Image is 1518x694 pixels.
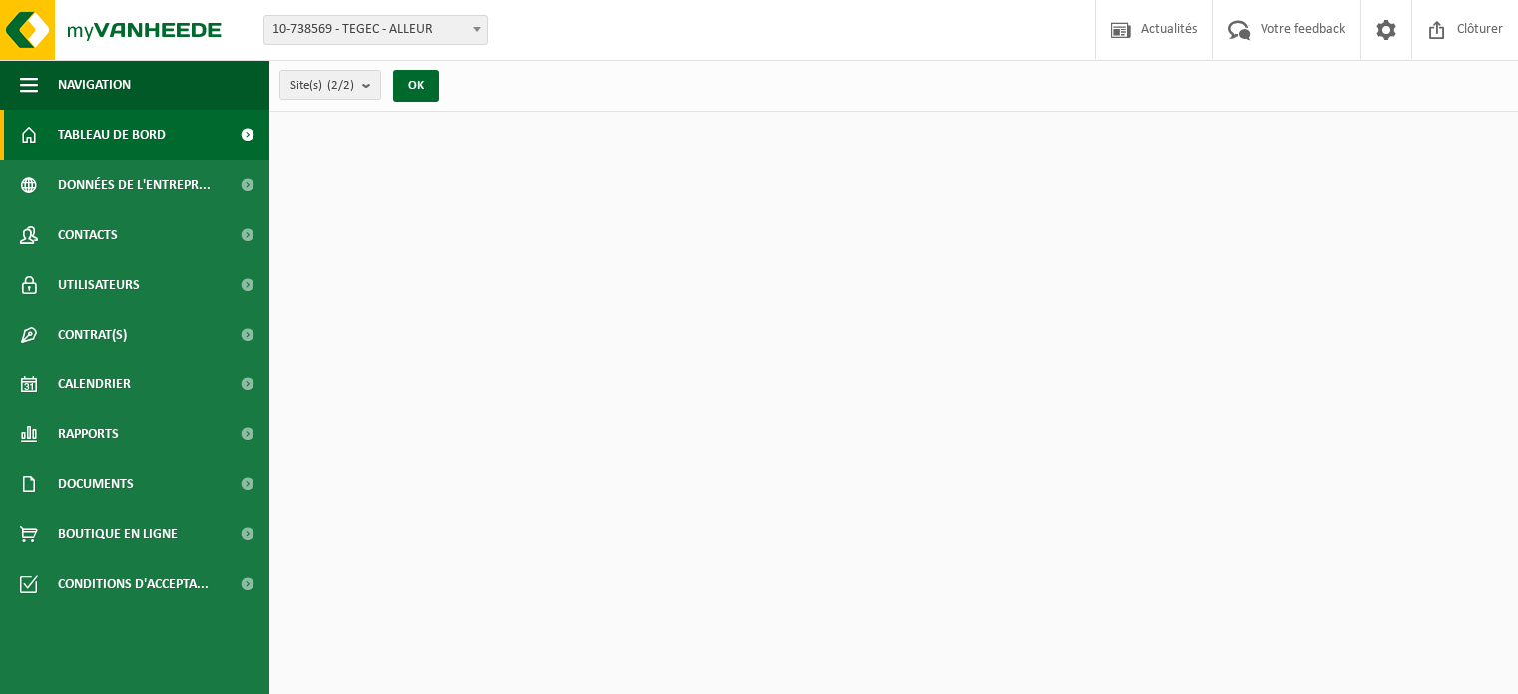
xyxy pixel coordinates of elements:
span: Site(s) [290,71,354,101]
button: OK [393,70,439,102]
button: Site(s)(2/2) [279,70,381,100]
span: 10-738569 - TEGEC - ALLEUR [263,15,488,45]
span: Contrat(s) [58,310,127,359]
span: Navigation [58,60,131,110]
span: Documents [58,459,134,509]
span: Tableau de bord [58,110,166,160]
count: (2/2) [327,79,354,92]
span: Données de l'entrepr... [58,160,211,210]
span: Boutique en ligne [58,509,178,559]
span: Rapports [58,409,119,459]
span: Calendrier [58,359,131,409]
span: Utilisateurs [58,260,140,310]
span: 10-738569 - TEGEC - ALLEUR [264,16,487,44]
span: Contacts [58,210,118,260]
span: Conditions d'accepta... [58,559,209,609]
